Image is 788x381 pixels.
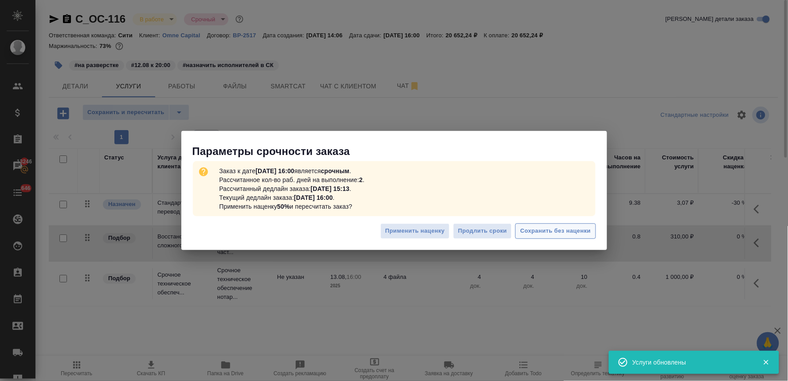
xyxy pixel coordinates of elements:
span: Продлить сроки [458,226,507,236]
p: Заказ к дате является . Рассчитанное кол-во раб. дней на выполнение: . Рассчитанный дедлайн заказ... [216,163,369,214]
b: [DATE] 15:13 [311,185,350,192]
button: Применить наценку [380,223,450,239]
b: срочным [321,167,349,175]
b: [DATE] 16:00 [294,194,333,201]
b: [DATE] 16:00 [255,167,294,175]
span: Сохранить без наценки [520,226,591,236]
button: Продлить сроки [453,223,512,239]
button: Сохранить без наценки [515,223,596,239]
button: Закрыть [757,358,775,366]
b: 2 [359,176,363,183]
span: Применить наценку [385,226,445,236]
div: Услуги обновлены [632,358,749,367]
p: Параметры срочности заказа [192,144,607,159]
b: 50% [277,203,290,210]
